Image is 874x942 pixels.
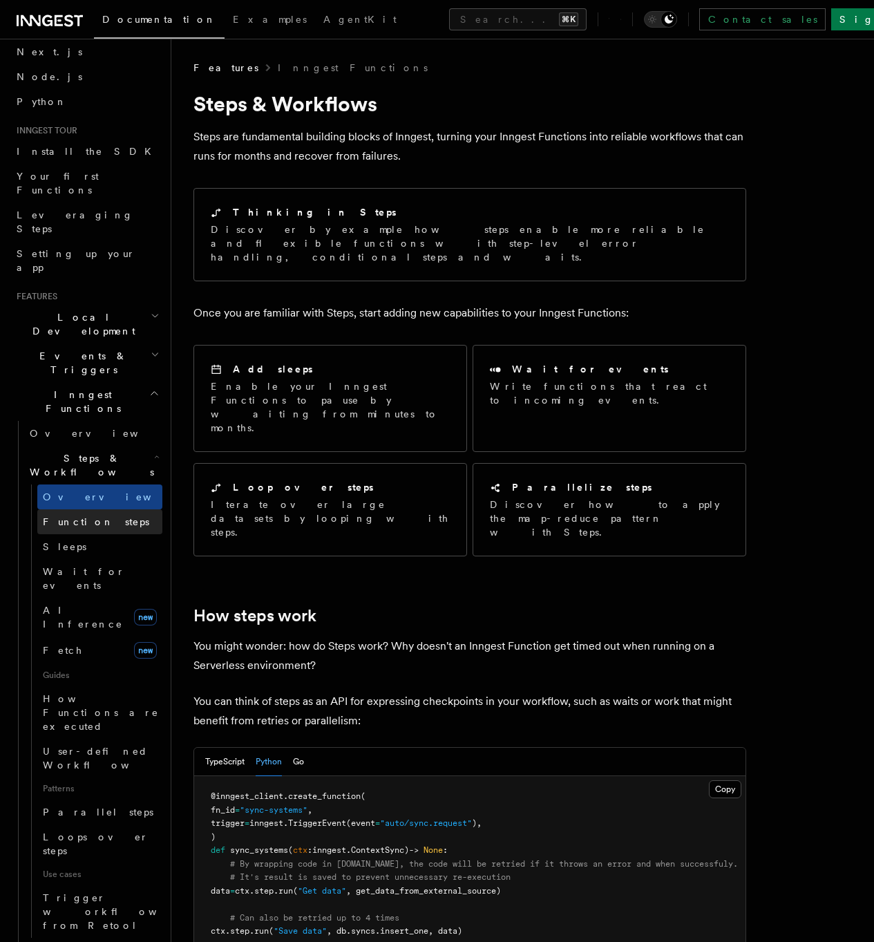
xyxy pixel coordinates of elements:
a: AI Inferencenew [37,598,162,637]
a: Python [11,89,162,114]
span: . [274,886,278,896]
button: Local Development [11,305,162,343]
p: Enable your Inngest Functions to pause by waiting from minutes to months. [211,379,450,435]
h2: Add sleeps [233,362,313,376]
span: Your first Functions [17,171,99,196]
span: Guides [37,664,162,686]
a: Trigger workflows from Retool [37,885,162,938]
a: Overview [37,484,162,509]
span: Trigger workflows from Retool [43,892,195,931]
a: Parallel steps [37,800,162,825]
button: Steps & Workflows [24,446,162,484]
span: step [254,886,274,896]
span: Features [11,291,57,302]
span: Patterns [37,778,162,800]
span: step [230,926,249,936]
span: Install the SDK [17,146,160,157]
span: Local Development [11,310,151,338]
a: Loops over steps [37,825,162,863]
button: Inngest Functions [11,382,162,421]
span: data [211,886,230,896]
div: Steps & Workflows [24,484,162,938]
span: sync_systems [230,845,288,855]
span: new [134,609,157,625]
span: @inngest_client [211,791,283,801]
span: = [235,805,240,815]
a: Function steps [37,509,162,534]
span: Overview [30,428,172,439]
a: User-defined Workflows [37,739,162,778]
span: Events & Triggers [11,349,151,377]
span: Use cases [37,863,162,885]
span: new [134,642,157,659]
span: . [249,926,254,936]
span: Leveraging Steps [17,209,133,234]
p: Discover by example how steps enable more reliable and flexible functions with step-level error h... [211,223,729,264]
p: Write functions that react to incoming events. [490,379,729,407]
span: Overview [43,491,185,502]
span: (event [346,818,375,828]
span: : [307,845,312,855]
span: "Get data" [298,886,346,896]
span: def [211,845,225,855]
a: Inngest Functions [278,61,428,75]
span: inngest. [249,818,288,828]
span: None [424,845,443,855]
span: Next.js [17,46,82,57]
a: Wait for eventsWrite functions that react to incoming events. [473,345,746,452]
kbd: ⌘K [559,12,578,26]
button: Go [293,748,304,776]
span: AgentKit [323,14,397,25]
a: Next.js [11,39,162,64]
span: . [249,886,254,896]
span: ( [361,791,365,801]
a: Leveraging Steps [11,202,162,241]
span: Function steps [43,516,149,527]
span: Documentation [102,14,216,25]
a: Overview [24,421,162,446]
span: ) [211,832,216,842]
span: Parallel steps [43,807,153,818]
span: Fetch [43,645,83,656]
h2: Parallelize steps [512,480,652,494]
span: . [346,845,351,855]
span: AI Inference [43,605,123,630]
span: inngest [312,845,346,855]
a: How steps work [193,606,316,625]
button: Search...⌘K [449,8,587,30]
span: . [283,791,288,801]
span: , [307,805,312,815]
span: Wait for events [43,566,125,591]
span: # By wrapping code in [DOMAIN_NAME], the code will be retried if it throws an error and when succ... [230,859,738,869]
span: "sync-systems" [240,805,307,815]
span: , db.syncs.insert_one, data) [327,926,462,936]
button: Copy [709,780,741,798]
span: = [230,886,235,896]
button: Events & Triggers [11,343,162,382]
span: Setting up your app [17,248,135,273]
span: # Can also be retried up to 4 times [230,913,399,923]
span: ( [269,926,274,936]
h1: Steps & Workflows [193,91,746,116]
span: Sleeps [43,541,86,552]
span: # It's result is saved to prevent unnecessary re-execution [230,872,511,882]
h2: Loop over steps [233,480,374,494]
span: Inngest Functions [11,388,149,415]
span: "auto/sync.request" [380,818,472,828]
span: , get_data_from_external_source) [346,886,501,896]
p: You might wonder: how do Steps work? Why doesn't an Inngest Function get timed out when running o... [193,637,746,675]
a: Install the SDK [11,139,162,164]
h2: Thinking in Steps [233,205,397,219]
span: Loops over steps [43,831,149,856]
button: Python [256,748,282,776]
span: ctx [235,886,249,896]
span: -> [409,845,419,855]
span: ( [288,845,293,855]
span: Steps & Workflows [24,451,154,479]
span: : [443,845,448,855]
span: How Functions are executed [43,693,159,732]
a: Node.js [11,64,162,89]
p: Discover how to apply the map-reduce pattern with Steps. [490,498,729,539]
span: Examples [233,14,307,25]
span: Python [17,96,67,107]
